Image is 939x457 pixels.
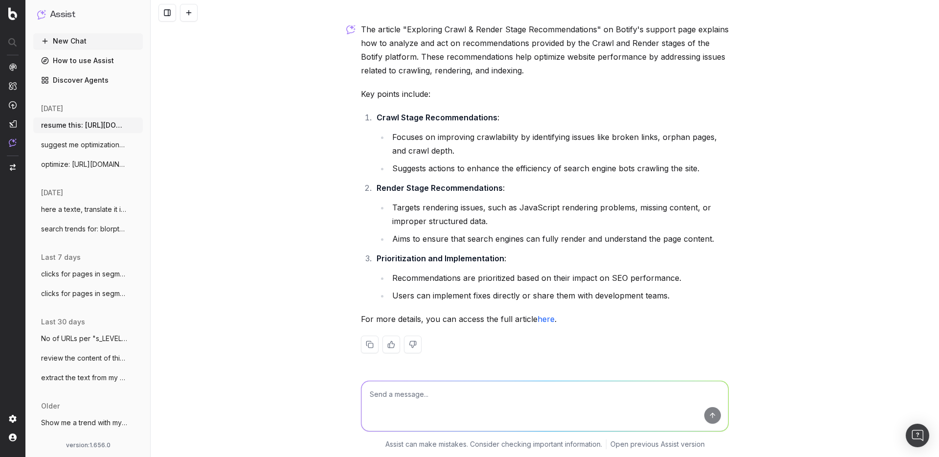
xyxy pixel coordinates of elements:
img: Activation [9,101,17,109]
button: search trends for: blorptastic furniture [33,221,143,237]
img: Assist [37,10,46,19]
strong: Render Stage Recommendations [377,183,503,193]
span: last 30 days [41,317,85,327]
li: Targets rendering issues, such as JavaScript rendering problems, missing content, or improper str... [389,201,729,228]
li: Users can implement fixes directly or share them with development teams. [389,289,729,302]
button: extract the text from my page: [URL] [33,370,143,386]
a: Open previous Assist version [610,439,705,449]
img: Intelligence [9,82,17,90]
p: The article "Exploring Crawl & Render Stage Recommendations" on Botify's support page explains ho... [361,23,729,77]
button: clicks for pages in segmentation s_LEVEL [33,266,143,282]
span: last 7 days [41,252,81,262]
span: [DATE] [41,104,63,114]
p: Key points include: [361,87,729,101]
button: Show me clicks & CTR on last 7 days vs p [33,434,143,450]
li: Aims to ensure that search engines can fully render and understand the page content. [389,232,729,246]
button: Show me a trend with my website's clicks [33,415,143,431]
div: Open Intercom Messenger [906,424,929,447]
a: Discover Agents [33,72,143,88]
span: suggest me optimizations based on: https [41,140,127,150]
button: review the content of this page and prop [33,350,143,366]
li: Focuses on improving crawlability by identifying issues like broken links, orphan pages, and craw... [389,130,729,158]
img: Assist [9,138,17,147]
button: clicks for pages in segmentation s_LEVEL [33,286,143,301]
span: [DATE] [41,188,63,198]
li: Suggests actions to enhance the efficiency of search engine bots crawling the site. [389,161,729,175]
button: No of URLs per "s_LEVEL2_FOLDERS" [33,331,143,346]
div: version: 1.656.0 [37,441,139,449]
strong: Prioritization and Implementation [377,253,504,263]
button: resume this: [URL][DOMAIN_NAME] [33,117,143,133]
li: : [374,181,729,246]
span: No of URLs per "s_LEVEL2_FOLDERS" [41,334,127,343]
span: here a texte, translate it in english U [41,205,127,214]
img: Analytics [9,63,17,71]
p: For more details, you can access the full article . [361,312,729,326]
p: Assist can make mistakes. Consider checking important information. [385,439,602,449]
a: here [537,314,555,324]
li: : [374,111,729,175]
button: suggest me optimizations based on: https [33,137,143,153]
span: review the content of this page and prop [41,353,127,363]
span: clicks for pages in segmentation s_LEVEL [41,269,127,279]
img: Switch project [10,164,16,171]
img: Setting [9,415,17,423]
span: resume this: [URL][DOMAIN_NAME] [41,120,127,130]
img: Studio [9,120,17,128]
button: Assist [37,8,139,22]
img: Botify assist logo [346,24,356,34]
a: How to use Assist [33,53,143,69]
span: extract the text from my page: [URL] [41,373,127,383]
img: Botify logo [8,7,17,20]
img: My account [9,434,17,441]
span: clicks for pages in segmentation s_LEVEL [41,289,127,298]
button: New Chat [33,33,143,49]
span: search trends for: blorptastic furniture [41,224,127,234]
li: : [374,251,729,302]
button: optimize: [URL][DOMAIN_NAME][PERSON_NAME] [33,157,143,172]
span: optimize: [URL][DOMAIN_NAME][PERSON_NAME] [41,160,127,169]
li: Recommendations are prioritized based on their impact on SEO performance. [389,271,729,285]
button: here a texte, translate it in english U [33,202,143,217]
span: older [41,401,60,411]
span: Show me a trend with my website's clicks [41,418,127,428]
strong: Crawl Stage Recommendations [377,113,497,122]
h1: Assist [50,8,75,22]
